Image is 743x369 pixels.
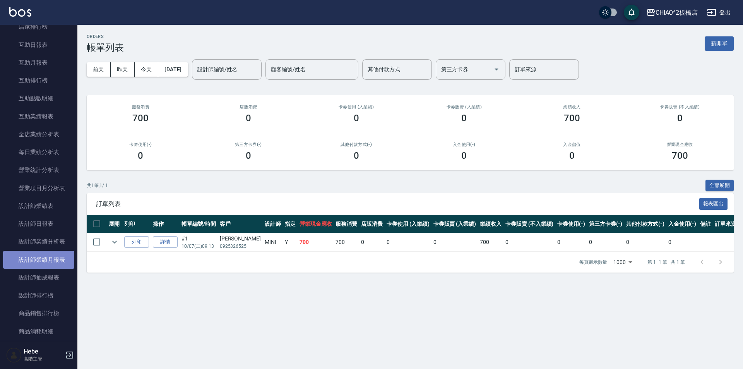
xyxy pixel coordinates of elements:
[643,5,701,21] button: CHIAO^2板橋店
[666,233,698,251] td: 0
[181,243,216,250] p: 10/07 (二) 09:13
[3,269,74,287] a: 設計師抽成報表
[9,7,31,17] img: Logo
[263,215,283,233] th: 設計師
[3,197,74,215] a: 設計師業績表
[122,215,151,233] th: 列印
[624,215,667,233] th: 其他付款方式(-)
[555,215,587,233] th: 卡券使用(-)
[359,233,385,251] td: 0
[698,215,713,233] th: 備註
[527,142,617,147] h2: 入金儲值
[109,236,120,248] button: expand row
[334,215,359,233] th: 服務消費
[151,215,180,233] th: 操作
[713,215,738,233] th: 訂單來源
[624,233,667,251] td: 0
[704,5,734,20] button: 登出
[3,304,74,322] a: 商品銷售排行榜
[3,340,74,358] a: 商品進銷貨報表
[312,105,401,110] h2: 卡券使用 (入業績)
[656,8,698,17] div: CHIAO^2板橋店
[263,233,283,251] td: MINI
[312,142,401,147] h2: 其他付款方式(-)
[6,347,22,363] img: Person
[478,215,503,233] th: 業績收入
[579,259,607,266] p: 每頁顯示數量
[3,54,74,72] a: 互助月報表
[3,125,74,143] a: 全店業績分析表
[385,233,431,251] td: 0
[3,287,74,304] a: 設計師排行榜
[87,34,124,39] h2: ORDERS
[385,215,431,233] th: 卡券使用 (入業績)
[180,215,218,233] th: 帳單編號/時間
[419,105,509,110] h2: 卡券販賣 (入業績)
[180,233,218,251] td: #1
[153,236,178,248] a: 詳情
[503,215,555,233] th: 卡券販賣 (不入業績)
[677,113,683,124] h3: 0
[587,233,624,251] td: 0
[699,198,728,210] button: 報表匯出
[3,36,74,54] a: 互助日報表
[490,63,503,76] button: Open
[587,215,624,233] th: 第三方卡券(-)
[3,323,74,340] a: 商品消耗明細
[283,215,298,233] th: 指定
[132,113,149,124] h3: 700
[220,235,261,243] div: [PERSON_NAME]
[569,150,575,161] h3: 0
[3,215,74,233] a: 設計師日報表
[672,150,688,161] h3: 700
[647,259,685,266] p: 第 1–1 筆 共 1 筆
[3,251,74,269] a: 設計師業績月報表
[158,62,188,77] button: [DATE]
[705,39,734,47] a: 新開單
[699,200,728,207] a: 報表匯出
[96,200,699,208] span: 訂單列表
[87,62,111,77] button: 前天
[564,113,580,124] h3: 700
[204,142,293,147] h2: 第三方卡券(-)
[111,62,135,77] button: 昨天
[124,236,149,248] button: 列印
[555,233,587,251] td: 0
[419,142,509,147] h2: 入金使用(-)
[204,105,293,110] h2: 店販消費
[610,252,635,273] div: 1000
[220,243,261,250] p: 0925326525
[3,108,74,125] a: 互助業績報表
[705,36,734,51] button: 新開單
[246,113,251,124] h3: 0
[359,215,385,233] th: 店販消費
[635,142,724,147] h2: 營業現金應收
[298,215,334,233] th: 營業現金應收
[3,89,74,107] a: 互助點數明細
[3,72,74,89] a: 互助排行榜
[3,179,74,197] a: 營業項目月分析表
[138,150,143,161] h3: 0
[705,180,734,192] button: 全部展開
[431,233,478,251] td: 0
[246,150,251,161] h3: 0
[354,113,359,124] h3: 0
[478,233,503,251] td: 700
[24,348,63,355] h5: Hebe
[3,233,74,251] a: 設計師業績分析表
[96,142,185,147] h2: 卡券使用(-)
[666,215,698,233] th: 入金使用(-)
[3,161,74,179] a: 營業統計分析表
[354,150,359,161] h3: 0
[334,233,359,251] td: 700
[283,233,298,251] td: Y
[431,215,478,233] th: 卡券販賣 (入業績)
[503,233,555,251] td: 0
[3,143,74,161] a: 每日業績分析表
[87,182,108,189] p: 共 1 筆, 1 / 1
[96,105,185,110] h3: 服務消費
[24,355,63,362] p: 高階主管
[624,5,639,20] button: save
[135,62,159,77] button: 今天
[87,42,124,53] h3: 帳單列表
